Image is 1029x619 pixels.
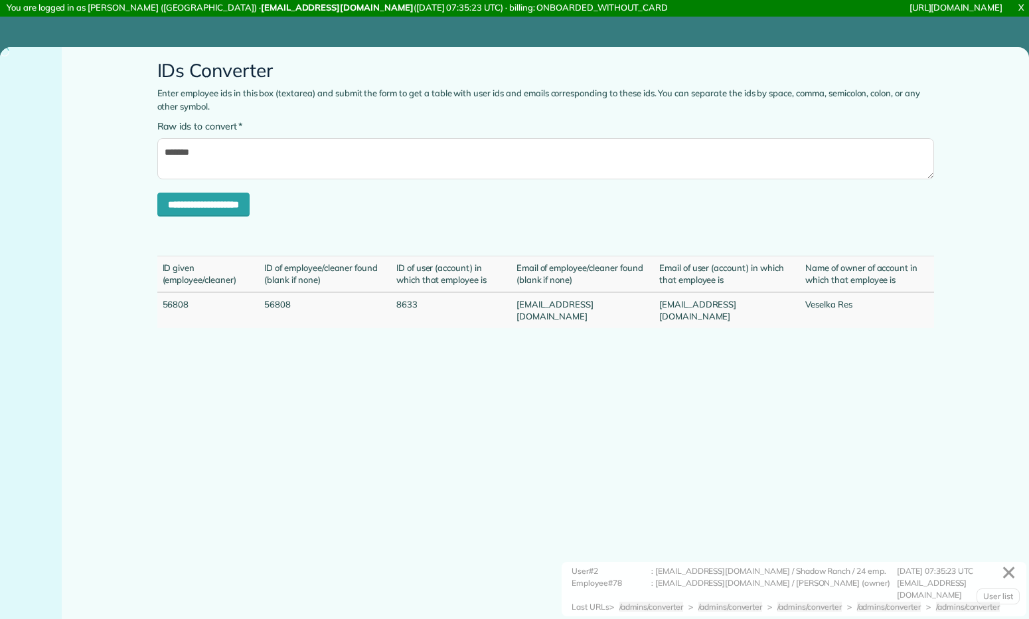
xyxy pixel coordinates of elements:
[897,565,1016,577] div: [DATE] 07:35:23 UTC
[572,601,609,613] div: Last URLs
[572,577,651,601] div: Employee#78
[654,292,800,328] td: [EMAIL_ADDRESS][DOMAIN_NAME]
[259,256,391,292] td: ID of employee/cleaner found (blank if none)
[857,602,921,612] span: /admins/converter
[157,120,243,133] label: Raw ids to convert
[261,2,414,13] strong: [EMAIL_ADDRESS][DOMAIN_NAME]
[651,565,897,577] div: : [EMAIL_ADDRESS][DOMAIN_NAME] / Shadow Ranch / 24 emp.
[910,2,1002,13] a: [URL][DOMAIN_NAME]
[800,256,933,292] td: Name of owner of account in which that employee is
[654,256,800,292] td: Email of user (account) in which that employee is
[511,256,654,292] td: Email of employee/cleaner found (blank if none)
[511,292,654,328] td: [EMAIL_ADDRESS][DOMAIN_NAME]
[994,557,1023,589] a: ✕
[800,292,933,328] td: Veselka Res
[936,602,1000,612] span: /admins/converter
[777,602,841,612] span: /admins/converter
[897,577,1016,601] div: [EMAIL_ADDRESS][DOMAIN_NAME]
[698,602,762,612] span: /admins/converter
[157,87,934,113] p: Enter employee ids in this box (textarea) and submit the form to get a table with user ids and em...
[157,60,934,81] h2: IDs Converter
[977,588,1020,604] a: User list
[619,602,683,612] span: /admins/converter
[391,256,511,292] td: ID of user (account) in which that employee is
[572,565,651,577] div: User#2
[157,256,260,292] td: ID given (employee/cleaner)
[609,601,1006,613] div: > > > > >
[259,292,391,328] td: 56808
[651,577,897,601] div: : [EMAIL_ADDRESS][DOMAIN_NAME] / [PERSON_NAME] (owner)
[391,292,511,328] td: 8633
[157,292,260,328] td: 56808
